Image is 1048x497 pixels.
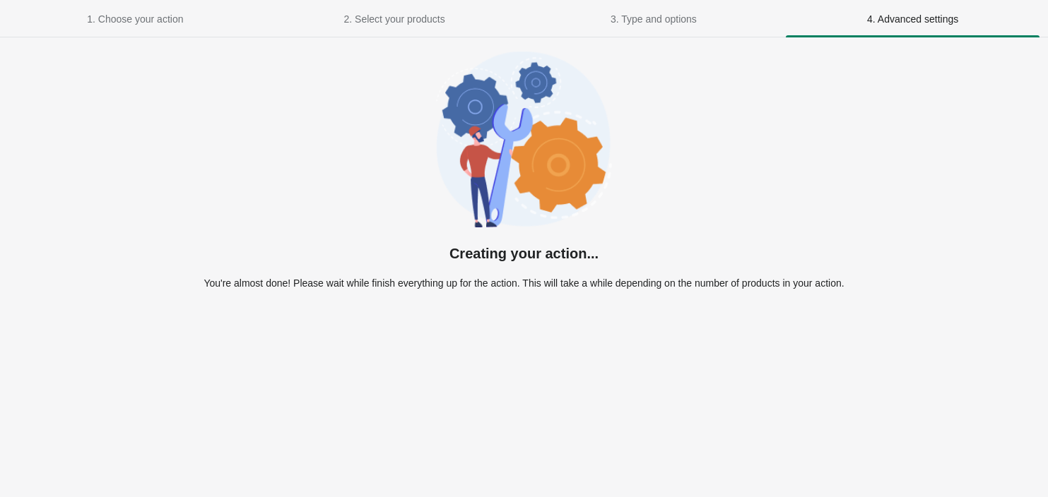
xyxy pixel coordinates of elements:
span: 3. Type and options [611,13,697,25]
h2: Creating your action... [449,245,599,262]
p: You're almost done! Please wait while finish everything up for the action. This will take a while... [204,276,844,290]
img: Adding products in your action [436,52,612,227]
span: 4. Advanced settings [867,13,958,25]
span: 1. Choose your action [87,13,183,25]
span: 2. Select your products [344,13,445,25]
